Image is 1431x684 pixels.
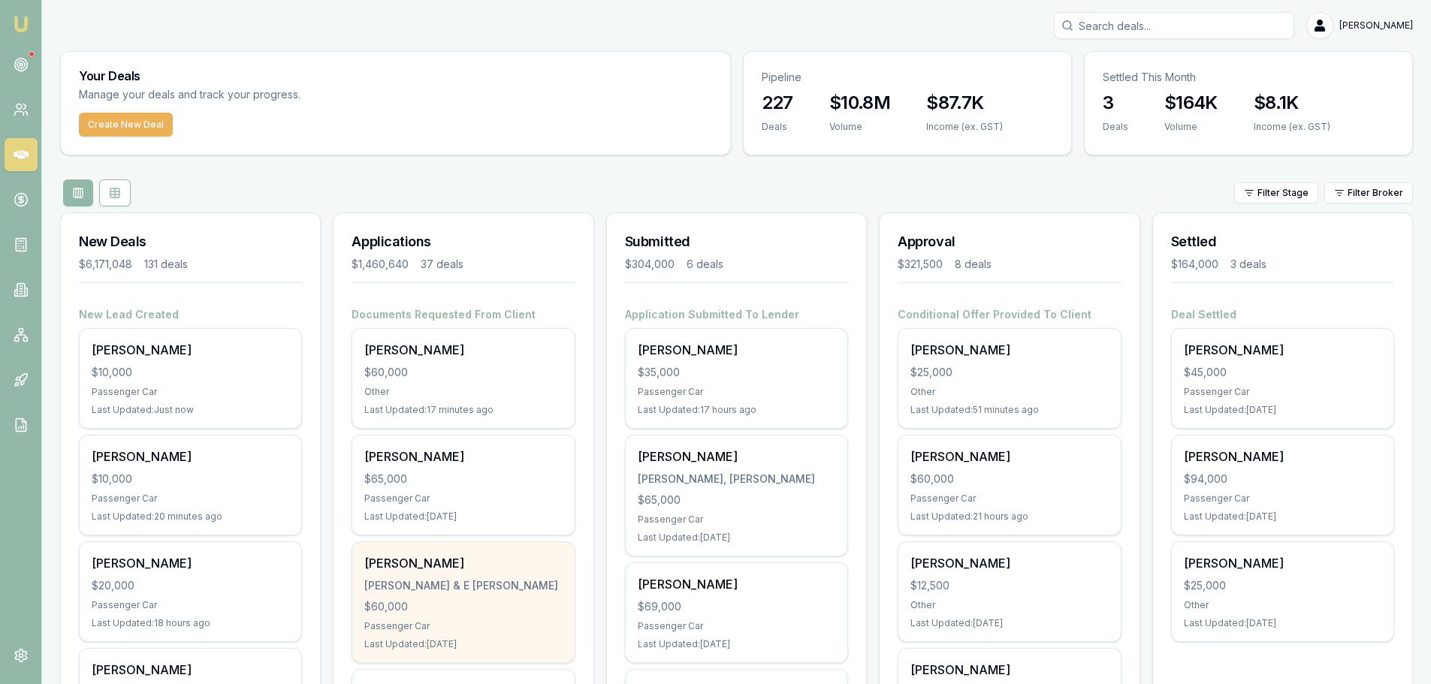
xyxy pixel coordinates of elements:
div: [PERSON_NAME] & E [PERSON_NAME] [364,578,562,593]
div: Other [364,386,562,398]
div: $321,500 [898,257,943,272]
p: Settled This Month [1103,70,1394,85]
div: Last Updated: [DATE] [910,617,1108,629]
div: Passenger Car [92,599,289,611]
h4: Conditional Offer Provided To Client [898,307,1121,322]
div: [PERSON_NAME] [638,341,835,359]
div: Last Updated: 17 hours ago [638,404,835,416]
h4: New Lead Created [79,307,302,322]
div: $20,000 [92,578,289,593]
h3: $10.8M [829,91,890,115]
div: [PERSON_NAME] [910,447,1108,466]
div: $60,000 [910,472,1108,487]
div: Last Updated: [DATE] [1184,617,1381,629]
div: $1,460,640 [352,257,409,272]
div: $6,171,048 [79,257,132,272]
div: $60,000 [364,365,562,380]
div: 131 deals [144,257,188,272]
div: $10,000 [92,472,289,487]
h3: Applications [352,231,575,252]
div: [PERSON_NAME] [364,447,562,466]
div: Last Updated: 21 hours ago [910,511,1108,523]
div: Passenger Car [92,493,289,505]
div: [PERSON_NAME] [638,575,835,593]
h3: $164K [1164,91,1218,115]
div: [PERSON_NAME] [1184,341,1381,359]
div: $60,000 [364,599,562,614]
div: Income (ex. GST) [926,121,1003,133]
div: Deals [1103,121,1128,133]
div: [PERSON_NAME] [910,661,1108,679]
div: Deals [762,121,793,133]
div: Last Updated: 51 minutes ago [910,404,1108,416]
div: Last Updated: 18 hours ago [92,617,289,629]
div: Passenger Car [364,620,562,632]
div: 6 deals [687,257,723,272]
div: Passenger Car [364,493,562,505]
div: Last Updated: [DATE] [1184,511,1381,523]
div: Passenger Car [910,493,1108,505]
div: [PERSON_NAME] [910,554,1108,572]
div: [PERSON_NAME] [364,341,562,359]
p: Pipeline [762,70,1053,85]
div: Passenger Car [92,386,289,398]
div: Passenger Car [638,620,835,632]
div: $25,000 [1184,578,1381,593]
div: 3 deals [1230,257,1266,272]
div: Passenger Car [1184,386,1381,398]
div: $35,000 [638,365,835,380]
h4: Documents Requested From Client [352,307,575,322]
h4: Application Submitted To Lender [625,307,848,322]
h3: $87.7K [926,91,1003,115]
div: Income (ex. GST) [1254,121,1330,133]
div: Volume [829,121,890,133]
div: Other [910,386,1108,398]
div: Passenger Car [1184,493,1381,505]
div: [PERSON_NAME] [92,554,289,572]
div: [PERSON_NAME], [PERSON_NAME] [638,472,835,487]
div: $304,000 [625,257,675,272]
div: Last Updated: [DATE] [364,638,562,650]
div: Passenger Car [638,514,835,526]
div: Other [1184,599,1381,611]
div: [PERSON_NAME] [1184,447,1381,466]
div: $25,000 [910,365,1108,380]
div: $12,500 [910,578,1108,593]
div: 37 deals [421,257,463,272]
div: [PERSON_NAME] [92,447,289,466]
div: $65,000 [364,472,562,487]
h3: Submitted [625,231,848,252]
input: Search deals [1054,12,1294,39]
div: Last Updated: Just now [92,404,289,416]
img: emu-icon-u.png [12,15,30,33]
div: $164,000 [1171,257,1218,272]
button: Filter Broker [1324,182,1413,203]
div: $65,000 [638,493,835,508]
div: $94,000 [1184,472,1381,487]
button: Create New Deal [79,113,173,137]
span: Filter Stage [1257,187,1309,199]
div: Last Updated: 17 minutes ago [364,404,562,416]
div: [PERSON_NAME] [638,447,835,466]
div: [PERSON_NAME] [910,341,1108,359]
div: $69,000 [638,599,835,614]
div: $10,000 [92,365,289,380]
div: Last Updated: [DATE] [1184,404,1381,416]
div: Last Updated: [DATE] [364,511,562,523]
div: [PERSON_NAME] [92,661,289,679]
span: [PERSON_NAME] [1339,20,1413,32]
div: Last Updated: [DATE] [638,532,835,544]
div: Volume [1164,121,1218,133]
div: Other [910,599,1108,611]
h3: Settled [1171,231,1394,252]
h3: 227 [762,91,793,115]
h3: Your Deals [79,70,712,82]
div: [PERSON_NAME] [92,341,289,359]
button: Filter Stage [1234,182,1318,203]
div: [PERSON_NAME] [1184,554,1381,572]
div: Last Updated: [DATE] [638,638,835,650]
span: Filter Broker [1348,187,1403,199]
div: Passenger Car [638,386,835,398]
h3: New Deals [79,231,302,252]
